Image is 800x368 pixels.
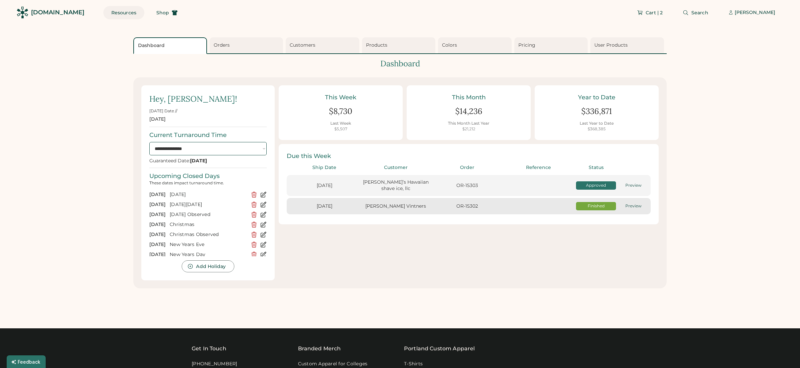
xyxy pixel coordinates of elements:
div: These dates impact turnaround time. [149,180,267,186]
button: Cart | 2 [629,6,671,19]
div: $8,730 [329,106,352,117]
div: [DATE] [291,182,358,189]
div: $14,236 [455,106,482,117]
div: Preview [620,183,647,188]
div: [DATE] Observed [170,211,247,218]
div: [PERSON_NAME]’s Hawaiian shave ice, llc [362,179,429,192]
div: Customers [290,42,357,49]
span: Shop [156,10,169,15]
button: Add Holiday [182,260,234,272]
div: Preview [620,203,647,209]
div: OR-15302 [433,203,501,210]
div: New Years Day [170,251,247,258]
div: [PERSON_NAME] Vintners [362,203,429,210]
div: [DATE] [149,191,166,198]
iframe: Front Chat [768,338,797,367]
div: Hey, [PERSON_NAME]! [149,93,237,105]
img: Rendered Logo - Screens [17,7,28,18]
div: [DATE] [291,203,358,210]
div: [DATE] Date // [149,108,177,114]
div: [DATE] [149,211,166,218]
div: [DATE] [149,201,166,208]
a: T-Shirts [404,361,423,367]
div: This Week [287,93,395,102]
div: [DOMAIN_NAME] [31,8,84,17]
div: Status [576,164,616,171]
div: Dashboard [133,58,667,69]
div: Orders [214,42,281,49]
div: New Years Eve [170,241,247,248]
span: Cart | 2 [646,10,663,15]
button: Shop [148,6,186,19]
div: Current Turnaround Time [149,131,227,139]
div: [DATE] [149,116,166,123]
strong: [DATE] [190,158,207,164]
div: $21,212 [462,126,475,132]
div: Guaranteed Date: [149,158,207,164]
div: OR-15303 [433,182,501,189]
div: Dashboard [138,42,204,49]
div: This Month Last Year [448,121,489,126]
div: Customer [362,164,429,171]
a: Portland Custom Apparel [404,345,475,353]
div: Last Year to Date [580,121,614,126]
div: $5,507 [334,126,347,132]
div: Year to Date [543,93,651,102]
div: Reference [505,164,572,171]
div: [PERSON_NAME] [735,9,775,16]
div: Finished [576,203,616,209]
div: Last Week [330,121,351,126]
div: User Products [594,42,662,49]
div: Branded Merch [298,345,341,353]
div: Christmas Observed [170,231,247,238]
div: Upcoming Closed Days [149,172,220,180]
div: Christmas [170,221,247,228]
div: Approved [576,183,616,188]
button: Search [675,6,716,19]
div: [DATE] [170,191,247,198]
div: This Month [415,93,523,102]
div: Ship Date [291,164,358,171]
span: Search [691,10,708,15]
div: [DATE] [149,221,166,228]
div: [PHONE_NUMBER] [192,361,237,367]
button: Resources [103,6,144,19]
div: [DATE] [149,251,166,258]
div: [DATE] [149,231,166,238]
div: Pricing [518,42,586,49]
a: Custom Apparel for Colleges [298,361,368,367]
div: Due this Week [287,152,651,160]
div: Get In Touch [192,345,226,353]
div: [DATE] [149,241,166,248]
div: Colors [442,42,510,49]
div: Products [366,42,434,49]
div: $368,385 [588,126,606,132]
div: Order [433,164,501,171]
div: $336,871 [581,106,612,117]
div: [DATE][DATE] [170,201,247,208]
